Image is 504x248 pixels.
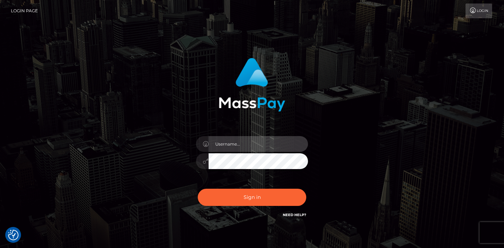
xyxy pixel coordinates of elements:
[11,4,38,18] a: Login Page
[283,213,306,217] a: Need Help?
[465,4,492,18] a: Login
[8,230,19,240] button: Consent Preferences
[219,58,285,112] img: MassPay Login
[198,189,306,206] button: Sign in
[8,230,19,240] img: Revisit consent button
[209,136,308,152] input: Username...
